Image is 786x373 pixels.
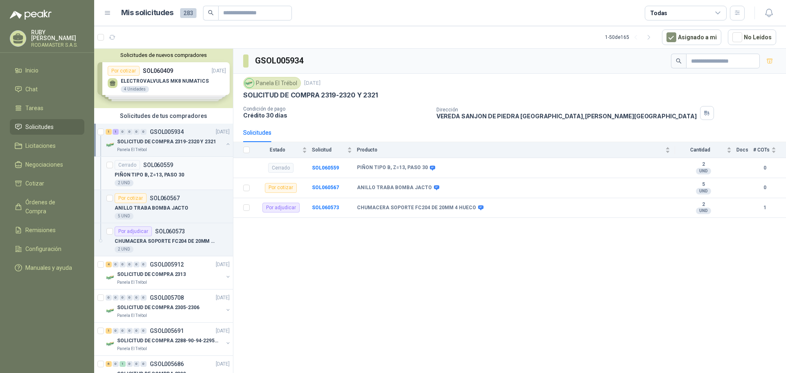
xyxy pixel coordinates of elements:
[675,181,732,188] b: 5
[155,228,185,234] p: SOL060573
[255,142,312,158] th: Estado
[31,29,84,41] p: RUBY [PERSON_NAME]
[113,361,119,367] div: 0
[25,244,61,253] span: Configuración
[696,168,711,174] div: UND
[25,85,38,94] span: Chat
[140,295,147,301] div: 0
[106,140,115,150] img: Company Logo
[10,222,84,238] a: Remisiones
[180,8,196,18] span: 283
[115,160,140,170] div: Cerrado
[436,107,697,113] p: Dirección
[753,204,776,212] b: 1
[113,262,119,267] div: 0
[10,176,84,191] a: Cotizar
[126,295,133,301] div: 0
[216,327,230,335] p: [DATE]
[106,295,112,301] div: 0
[120,295,126,301] div: 0
[140,262,147,267] div: 0
[113,328,119,334] div: 0
[10,81,84,97] a: Chat
[243,112,430,119] p: Crédito 30 días
[25,226,56,235] span: Remisiones
[117,337,219,345] p: SOLICITUD DE COMPRA 2288-90-94-2295-96-2301-02-04
[10,119,84,135] a: Solicitudes
[133,295,140,301] div: 0
[312,142,357,158] th: Solicitud
[25,263,72,272] span: Manuales y ayuda
[113,129,119,135] div: 1
[25,179,44,188] span: Cotizar
[31,43,84,47] p: RODAMASTER S.A.S.
[106,361,112,367] div: 6
[94,157,233,190] a: CerradoSOL060559PIÑON TIPO B, Z=13, PASO 302 UND
[117,346,147,352] p: Panela El Trébol
[10,260,84,276] a: Manuales y ayuda
[255,147,300,153] span: Estado
[25,66,38,75] span: Inicio
[126,328,133,334] div: 0
[304,79,321,87] p: [DATE]
[106,260,231,286] a: 4 0 0 0 0 0 GSOL005912[DATE] Company LogoSOLICITUD DE COMPRA 2313Panela El Trébol
[115,204,188,212] p: ANILLO TRABA BOMBA JACTO
[10,63,84,78] a: Inicio
[121,7,174,19] h1: Mis solicitudes
[10,100,84,116] a: Tareas
[117,312,147,319] p: Panela El Trébol
[133,129,140,135] div: 0
[106,328,112,334] div: 1
[94,190,233,223] a: Por cotizarSOL060567ANILLO TRABA BOMBA JACTO5 UND
[143,162,173,168] p: SOL060559
[262,203,300,212] div: Por adjudicar
[357,205,476,211] b: CHUMACERA SOPORTE FC204 DE 20MM 4 HUECO
[140,361,147,367] div: 0
[120,361,126,367] div: 1
[140,328,147,334] div: 0
[126,262,133,267] div: 0
[312,165,339,171] b: SOL060559
[436,113,697,120] p: VEREDA SANJON DE PIEDRA [GEOGRAPHIC_DATA] , [PERSON_NAME][GEOGRAPHIC_DATA]
[25,160,63,169] span: Negociaciones
[115,171,184,179] p: PIÑON TIPO B, Z=13, PASO 30
[255,54,305,67] h3: GSOL005934
[120,262,126,267] div: 0
[140,129,147,135] div: 0
[117,138,216,146] p: SOLICITUD DE COMPRA 2319-2320 Y 2321
[243,91,378,99] p: SOLICITUD DE COMPRA 2319-2320 Y 2321
[675,142,736,158] th: Cantidad
[268,163,294,173] div: Cerrado
[113,295,119,301] div: 0
[216,128,230,136] p: [DATE]
[106,293,231,319] a: 0 0 0 0 0 0 GSOL005708[DATE] Company LogoSOLICITUD DE COMPRA 2305-2306Panela El Trébol
[312,185,339,190] b: SOL060567
[106,339,115,349] img: Company Logo
[106,306,115,316] img: Company Logo
[117,304,199,312] p: SOLICITUD DE COMPRA 2305-2306
[245,79,254,88] img: Company Logo
[150,129,184,135] p: GSOL005934
[357,165,428,171] b: PIÑON TIPO B, Z=13, PASO 30
[357,142,675,158] th: Producto
[357,147,664,153] span: Producto
[97,52,230,58] button: Solicitudes de nuevos compradores
[115,213,133,219] div: 5 UND
[120,129,126,135] div: 0
[650,9,667,18] div: Todas
[753,164,776,172] b: 0
[753,142,786,158] th: # COTs
[25,141,56,150] span: Licitaciones
[115,246,133,253] div: 2 UND
[115,237,217,245] p: CHUMACERA SOPORTE FC204 DE 20MM 4 HUECO
[216,360,230,368] p: [DATE]
[265,183,297,193] div: Por cotizar
[94,108,233,124] div: Solicitudes de tus compradores
[106,273,115,283] img: Company Logo
[753,184,776,192] b: 0
[94,49,233,108] div: Solicitudes de nuevos compradoresPor cotizarSOL060409[DATE] ELECTROVALVULAS MK8 NUMATICS4 Unidade...
[696,188,711,194] div: UND
[115,193,147,203] div: Por cotizar
[133,328,140,334] div: 0
[216,294,230,302] p: [DATE]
